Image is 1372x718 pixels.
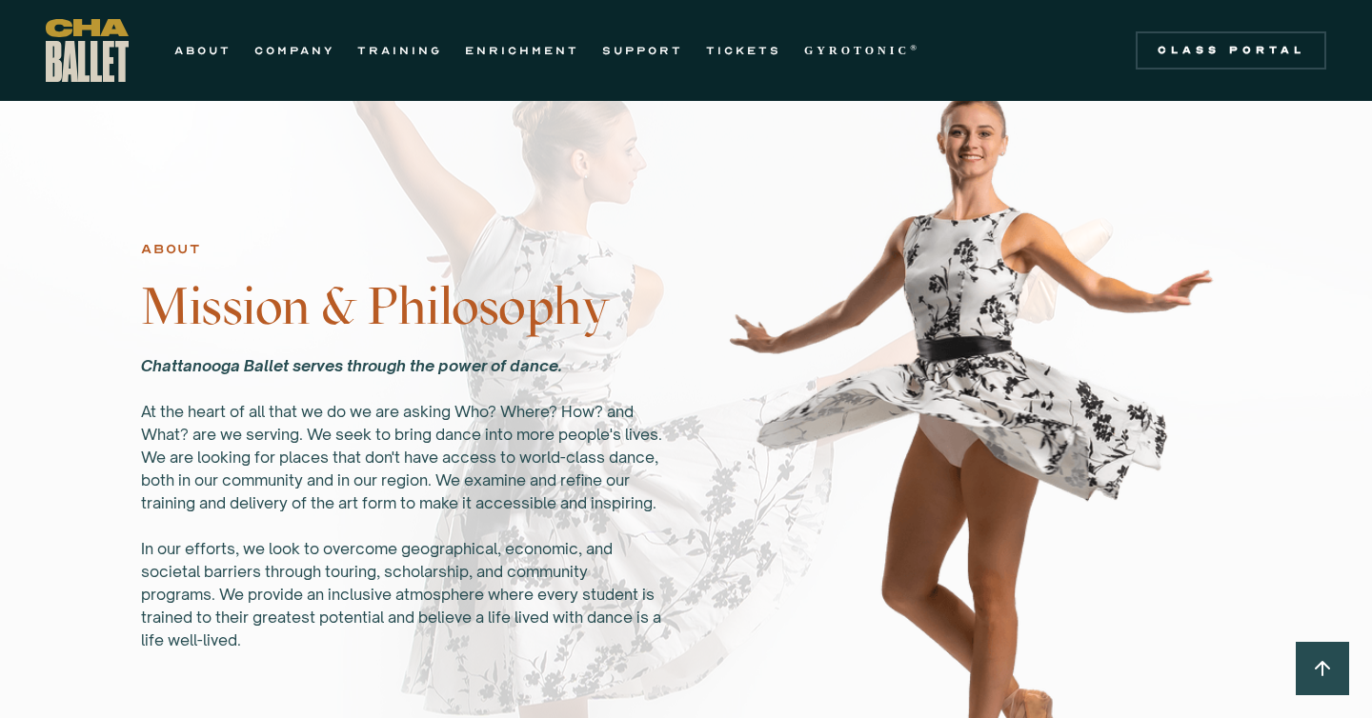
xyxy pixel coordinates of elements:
[804,44,910,57] strong: GYROTONIC
[1136,31,1326,70] a: Class Portal
[141,278,663,335] h3: Mission & Philosophy
[174,39,232,62] a: ABOUT
[141,238,201,261] div: About
[46,19,129,82] a: home
[1147,43,1315,58] div: Class Portal
[357,39,442,62] a: TRAINING
[602,39,683,62] a: SUPPORT
[706,39,781,62] a: TICKETS
[910,43,920,52] sup: ®
[254,39,334,62] a: COMPANY
[141,354,663,651] div: ‍ At the heart of all that we do we are asking Who? Where? How? and What? are we serving. We seek...
[804,39,920,62] a: GYROTONIC®
[465,39,579,62] a: ENRICHMENT
[141,356,562,375] em: Chattanooga Ballet serves through the power of dance.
